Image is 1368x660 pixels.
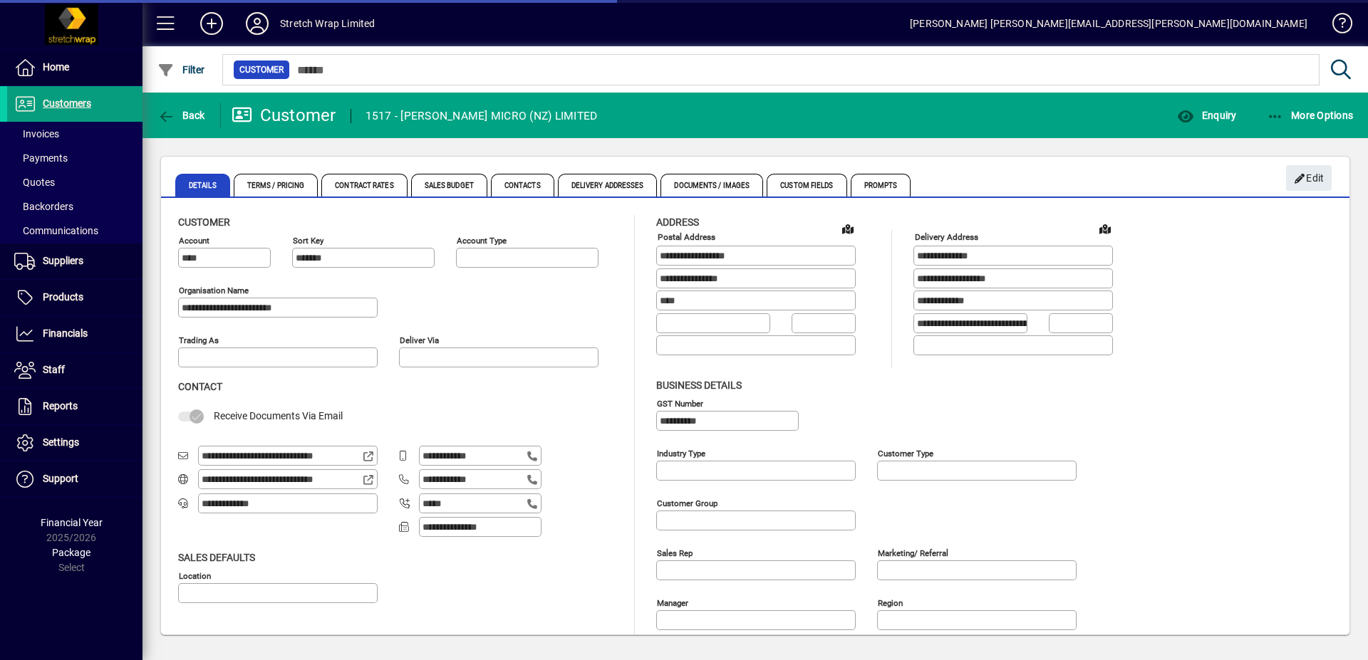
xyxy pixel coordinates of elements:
span: Backorders [14,201,73,212]
span: Contacts [491,174,554,197]
span: Invoices [14,128,59,140]
span: Business details [656,379,742,391]
a: Reports [7,389,142,424]
mat-label: Customer type [878,448,933,458]
span: Payments [14,152,68,164]
span: Customer [239,63,284,77]
a: Suppliers [7,243,142,279]
span: Support [43,473,78,484]
div: [PERSON_NAME] [PERSON_NAME][EMAIL_ADDRESS][PERSON_NAME][DOMAIN_NAME] [910,12,1307,35]
span: Back [157,110,205,121]
span: More Options [1267,110,1354,121]
mat-label: Manager [657,597,688,607]
span: Terms / Pricing [234,174,318,197]
span: Suppliers [43,255,83,266]
a: Invoices [7,122,142,146]
span: Contact [178,381,222,392]
mat-label: Organisation name [179,286,249,295]
a: Backorders [7,194,142,219]
a: Financials [7,316,142,352]
span: Customer [178,216,230,228]
mat-label: Account [179,236,209,246]
span: Staff [43,364,65,375]
span: Details [175,174,230,197]
mat-label: Deliver via [400,335,439,345]
span: Contract Rates [321,174,407,197]
span: Communications [14,225,98,236]
span: Delivery Addresses [558,174,658,197]
span: Home [43,61,69,73]
button: Filter [154,57,209,83]
a: Quotes [7,170,142,194]
span: Address [656,216,699,228]
span: Filter [157,64,205,75]
div: Stretch Wrap Limited [280,12,375,35]
mat-label: Sort key [293,236,323,246]
span: Quotes [14,177,55,188]
app-page-header-button: Back [142,103,221,128]
span: Sales Budget [411,174,487,197]
mat-label: Sales rep [657,548,693,557]
mat-label: Industry type [657,448,705,458]
span: Prompts [851,174,911,197]
button: Add [189,11,234,36]
span: Products [43,291,83,303]
span: Financials [43,328,88,339]
a: Communications [7,219,142,243]
mat-label: Marketing/ Referral [878,548,948,557]
button: More Options [1263,103,1357,128]
a: Support [7,461,142,497]
span: Receive Documents Via Email [214,410,343,421]
mat-label: Trading as [179,335,219,345]
a: Knowledge Base [1322,3,1350,49]
span: Custom Fields [767,174,846,197]
a: Staff [7,352,142,388]
a: Settings [7,425,142,461]
span: Sales defaults [178,552,255,563]
mat-label: Account Type [457,236,507,246]
span: Package [52,547,90,558]
button: Edit [1286,165,1332,191]
mat-label: Customer group [657,498,717,508]
span: Reports [43,400,78,412]
a: Home [7,50,142,85]
span: Settings [43,436,79,448]
a: Payments [7,146,142,170]
a: View on map [836,217,859,240]
span: Enquiry [1177,110,1236,121]
span: Edit [1294,167,1325,190]
span: Documents / Images [660,174,763,197]
mat-label: Region [878,597,903,607]
span: Financial Year [41,517,103,528]
mat-label: GST Number [657,398,703,408]
div: Customer [232,104,336,127]
button: Back [154,103,209,128]
div: 1517 - [PERSON_NAME] MICRO (NZ) LIMITED [366,105,598,127]
a: View on map [1094,217,1116,240]
button: Enquiry [1173,103,1240,128]
a: Products [7,280,142,315]
button: Profile [234,11,280,36]
mat-label: Location [179,570,211,580]
span: Customers [43,98,91,109]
